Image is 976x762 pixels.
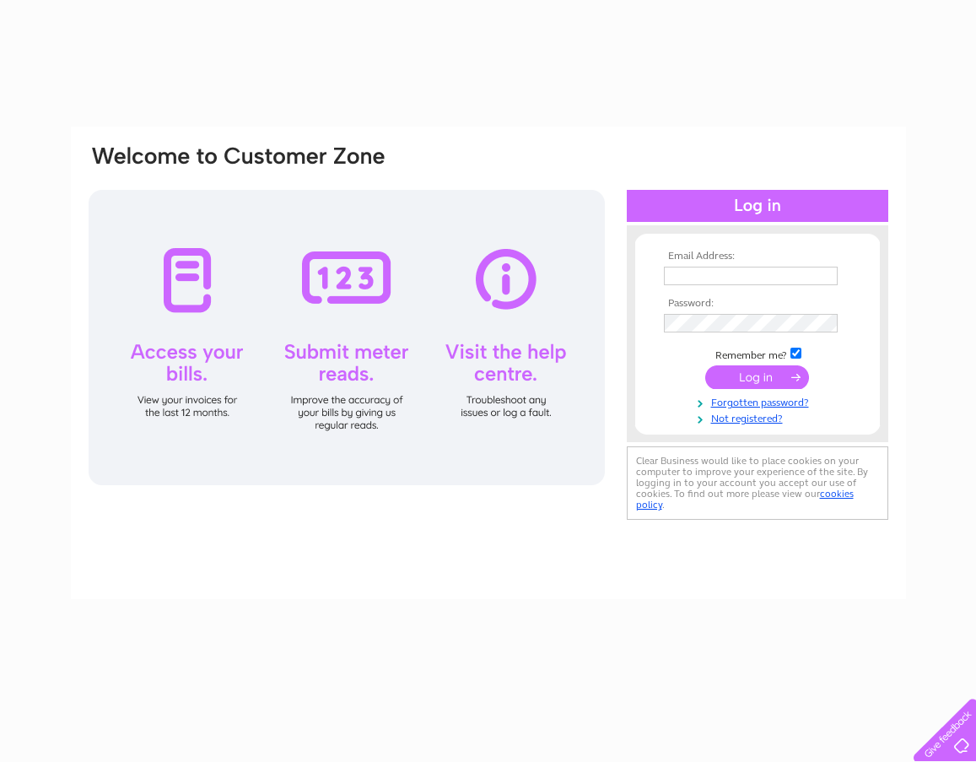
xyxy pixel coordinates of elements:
td: Remember me? [660,345,855,362]
a: cookies policy [636,488,854,511]
div: Clear Business would like to place cookies on your computer to improve your experience of the sit... [627,446,888,520]
th: Password: [660,298,855,310]
input: Submit [705,365,809,389]
th: Email Address: [660,251,855,262]
a: Forgotten password? [664,393,855,409]
a: Not registered? [664,409,855,425]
